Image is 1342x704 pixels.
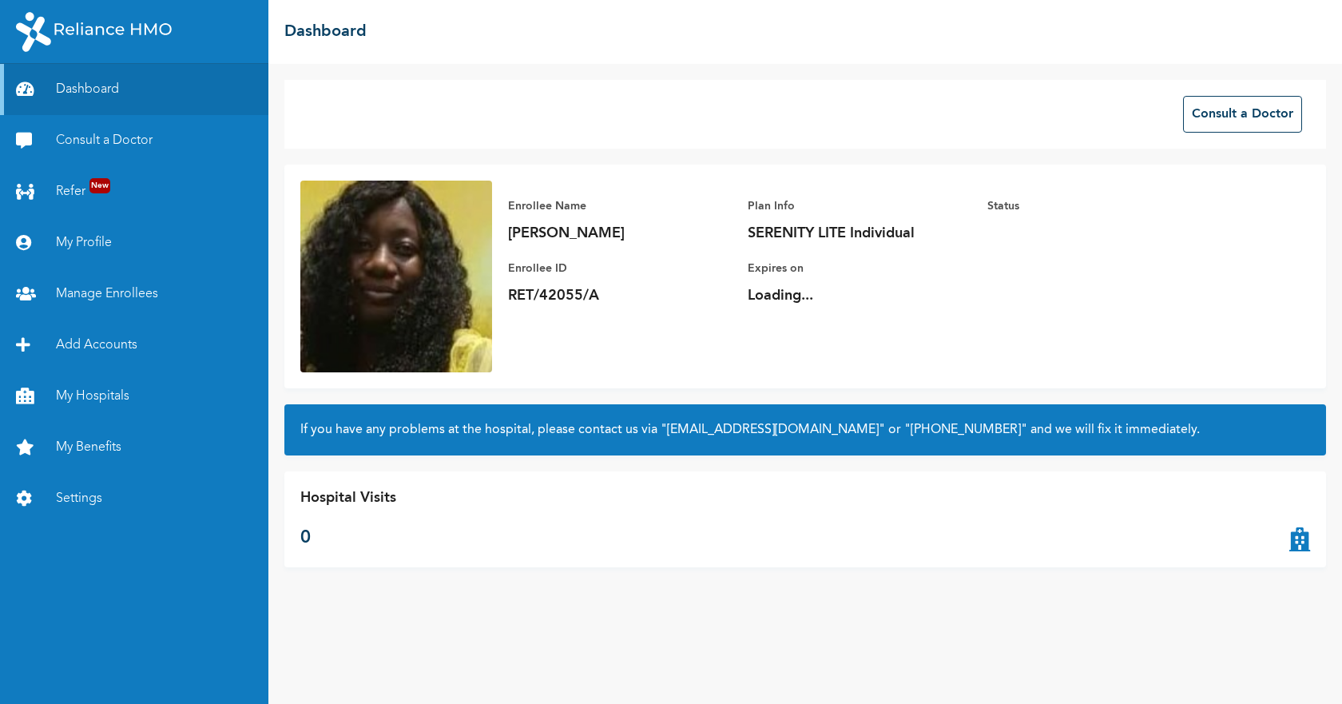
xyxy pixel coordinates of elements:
[1183,96,1302,133] button: Consult a Doctor
[508,259,732,278] p: Enrollee ID
[748,286,971,305] p: Loading...
[904,424,1027,436] a: "[PHONE_NUMBER]"
[300,487,396,509] p: Hospital Visits
[284,20,367,44] h2: Dashboard
[300,420,1310,440] h2: If you have any problems at the hospital, please contact us via or and we will fix it immediately.
[16,12,172,52] img: RelianceHMO's Logo
[661,424,885,436] a: "[EMAIL_ADDRESS][DOMAIN_NAME]"
[89,178,110,193] span: New
[508,197,732,216] p: Enrollee Name
[300,525,396,551] p: 0
[748,224,971,243] p: SERENITY LITE Individual
[300,181,492,372] img: Enrollee
[508,286,732,305] p: RET/42055/A
[748,259,971,278] p: Expires on
[508,224,732,243] p: [PERSON_NAME]
[748,197,971,216] p: Plan Info
[987,197,1211,216] p: Status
